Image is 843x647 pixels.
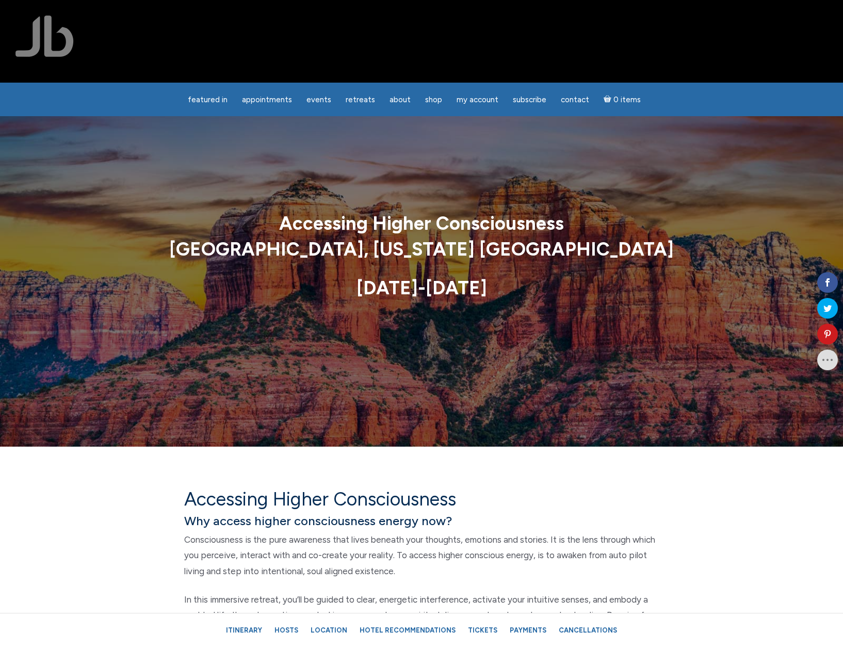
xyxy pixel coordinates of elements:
a: Retreats [339,90,381,110]
a: Subscribe [507,90,553,110]
span: Events [306,95,331,104]
img: Jamie Butler. The Everyday Medium [15,15,74,57]
a: Hosts [269,621,303,639]
a: Cancellations [554,621,622,639]
a: My Account [450,90,505,110]
a: Shop [419,90,448,110]
span: Shop [425,95,442,104]
span: 0 items [613,96,641,104]
h6: Why access higher consciousness energy now? [184,512,659,530]
a: featured in [182,90,234,110]
a: Appointments [236,90,298,110]
h4: Accessing Higher Consciousness [184,488,659,510]
a: Payments [505,621,552,639]
span: About [390,95,411,104]
span: Retreats [346,95,375,104]
p: Consciousness is the pure awareness that lives beneath your thoughts, emotions and stories. It is... [184,532,659,579]
a: Hotel Recommendations [354,621,461,639]
span: Subscribe [513,95,546,104]
a: Events [300,90,337,110]
a: Itinerary [221,621,267,639]
span: Shares [821,265,838,270]
strong: [DATE]-[DATE] [356,277,487,299]
strong: [GEOGRAPHIC_DATA], [US_STATE] [GEOGRAPHIC_DATA] [169,239,674,261]
span: featured in [188,95,228,104]
a: Tickets [463,621,502,639]
a: Location [305,621,352,639]
span: My Account [457,95,498,104]
a: Contact [555,90,595,110]
strong: Accessing Higher Consciousness [279,212,564,234]
a: About [383,90,417,110]
i: Cart [604,95,613,104]
span: Contact [561,95,589,104]
a: Cart0 items [597,89,647,110]
span: Appointments [242,95,292,104]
